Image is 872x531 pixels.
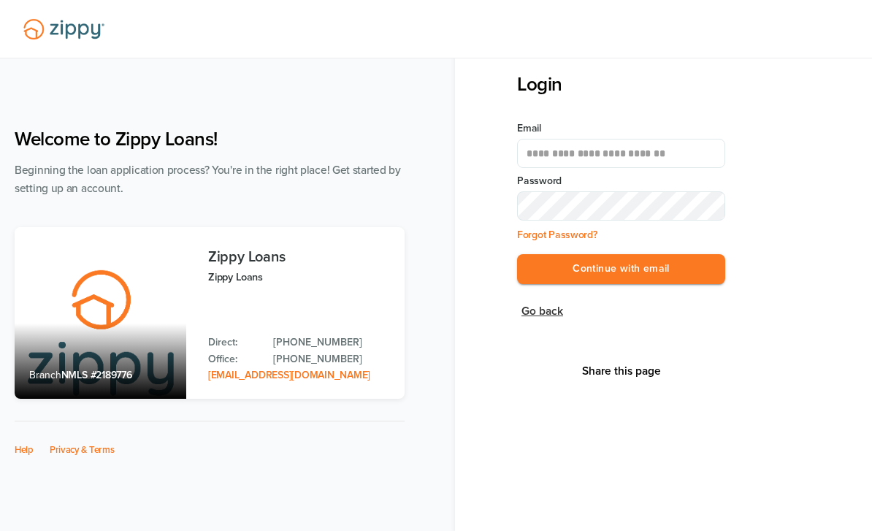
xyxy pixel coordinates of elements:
h3: Zippy Loans [208,249,390,265]
a: Email Address: zippyguide@zippymh.com [208,369,370,381]
a: Privacy & Terms [50,444,115,456]
a: Direct Phone: 512-975-2947 [273,335,390,351]
p: Zippy Loans [208,269,390,286]
button: Continue with email [517,254,725,284]
input: Email Address [517,139,725,168]
h3: Login [517,73,725,96]
h1: Welcome to Zippy Loans! [15,128,405,150]
img: Lender Logo [15,12,113,46]
p: Office: [208,351,259,367]
p: Direct: [208,335,259,351]
label: Email [517,121,725,136]
span: Beginning the loan application process? You're in the right place! Get started by setting up an a... [15,164,401,195]
span: NMLS #2189776 [61,369,132,381]
a: Help [15,444,34,456]
a: Forgot Password? [517,229,597,241]
input: Input Password [517,191,725,221]
button: Share This Page [578,364,665,378]
label: Password [517,174,725,188]
a: Office Phone: 512-975-2947 [273,351,390,367]
span: Branch [29,369,61,381]
button: Go back [517,302,567,321]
